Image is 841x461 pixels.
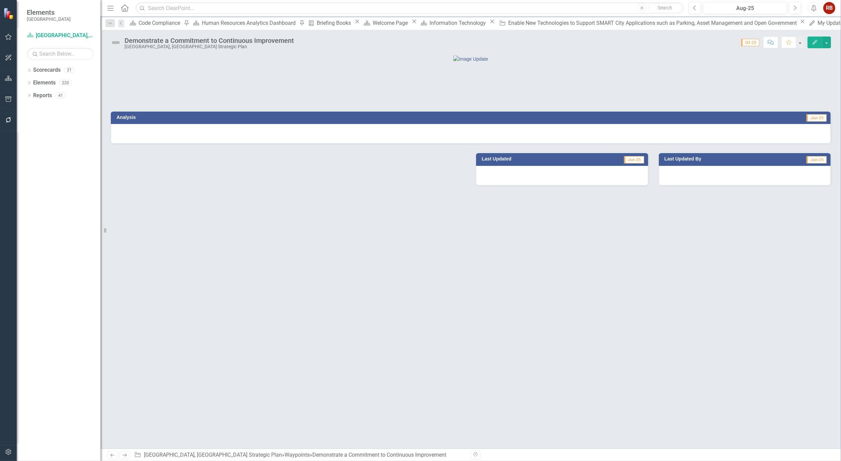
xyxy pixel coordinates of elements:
button: RB [823,2,835,14]
div: Human Resources Analytics Dashboard [202,19,297,27]
a: Code Compliance [128,19,182,27]
a: Human Resources Analytics Dashboard [190,19,297,27]
div: 21 [64,67,75,73]
div: Enable New Technologies to Support SMART City Applications such as Parking, Asset Management and ... [509,19,798,27]
div: Code Compliance [139,19,182,27]
h3: Last Updated [482,156,578,161]
span: Jun-25 [624,156,644,163]
span: Search [658,5,672,10]
input: Search Below... [27,48,94,60]
div: Briefing Books [317,19,353,27]
div: Information Technology [430,19,488,27]
span: Elements [27,8,71,16]
a: Waypoints [285,452,310,458]
a: Briefing Books [306,19,353,27]
a: Reports [33,92,52,100]
span: Jun-25 [807,114,827,122]
div: Welcome Page [373,19,410,27]
img: Not Defined [110,37,121,48]
img: ClearPoint Strategy [3,8,15,19]
div: Aug-25 [705,4,785,12]
a: [GEOGRAPHIC_DATA], [GEOGRAPHIC_DATA] Strategic Plan [27,32,94,40]
span: Jun-25 [807,156,827,163]
h3: Analysis [117,115,459,120]
div: » » [134,451,466,459]
input: Search ClearPoint... [136,2,684,14]
h3: Last Updated By [665,156,769,161]
a: Welcome Page [362,19,410,27]
small: [GEOGRAPHIC_DATA] [27,16,71,22]
div: 41 [55,92,66,98]
div: Demonstrate a Commitment to Continuous Improvement [125,37,294,44]
a: Enable New Technologies to Support SMART City Applications such as Parking, Asset Management and ... [496,19,798,27]
img: Image Update [453,56,488,62]
a: Scorecards [33,66,61,74]
div: Demonstrate a Commitment to Continuous Improvement [312,452,446,458]
a: Elements [33,79,56,87]
span: Q3-25 [741,39,759,46]
div: [GEOGRAPHIC_DATA], [GEOGRAPHIC_DATA] Strategic Plan [125,44,294,49]
a: Information Technology [418,19,488,27]
div: 220 [59,80,72,86]
button: Aug-25 [703,2,787,14]
button: Search [648,3,682,13]
a: [GEOGRAPHIC_DATA], [GEOGRAPHIC_DATA] Strategic Plan [144,452,282,458]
